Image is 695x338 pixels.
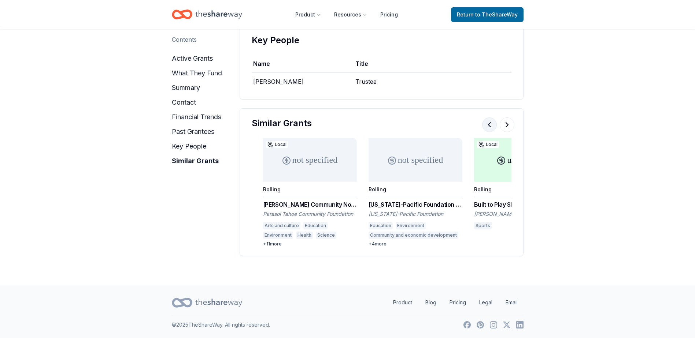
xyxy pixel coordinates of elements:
[263,241,357,247] div: + 11 more
[172,140,206,152] button: key people
[369,138,462,247] a: not specifiedRolling[US_STATE]-Pacific Foundation Grant[US_STATE]-Pacific FoundationEducationEnvi...
[289,6,404,23] nav: Main
[172,6,242,23] a: Home
[369,222,393,229] div: Education
[474,138,568,182] div: up to 250k
[252,73,356,90] div: [PERSON_NAME]
[172,67,222,79] button: what they fund
[474,210,568,218] div: [PERSON_NAME] Foundation
[451,7,524,22] a: Returnto TheShareWay
[172,126,214,138] button: past grantees
[457,10,518,19] span: Return
[355,55,511,72] div: Title
[252,34,511,46] div: Key People
[172,111,221,123] button: financial trends
[316,232,336,239] div: Science
[328,7,373,22] button: Resources
[369,210,462,218] div: [US_STATE]-Pacific Foundation
[252,55,356,72] div: Name
[474,222,492,229] div: Sports
[172,155,219,167] button: similar grants
[369,232,458,239] div: Community and economic development
[419,295,442,310] a: Blog
[172,35,197,44] div: Contents
[474,186,492,192] div: Rolling
[172,53,213,64] button: active grants
[374,7,404,22] a: Pricing
[369,241,462,247] div: + 4 more
[263,200,357,209] div: [PERSON_NAME] Community Non-Profit Center: Storage Grants
[263,138,357,182] div: not specified
[266,141,288,148] div: Local
[289,7,327,22] button: Product
[477,141,499,148] div: Local
[473,295,498,310] a: Legal
[172,320,270,329] p: © 2025 TheShareWay. All rights reserved.
[263,210,357,218] div: Parasol Tahoe Community Foundation
[387,295,418,310] a: Product
[263,222,300,229] div: Arts and culture
[369,186,386,192] div: Rolling
[172,97,196,108] button: contact
[252,117,511,129] div: Similar Grants
[474,138,568,232] a: up to 250kLocalRollingBuilt to Play Skatepark Grants[PERSON_NAME] FoundationSports
[475,11,518,18] span: to TheShareWay
[444,295,472,310] a: Pricing
[396,222,426,229] div: Environment
[263,138,357,247] a: not specifiedLocalRolling[PERSON_NAME] Community Non-Profit Center: Storage GrantsParasol Tahoe C...
[303,222,328,229] div: Education
[355,73,511,90] div: Trustee
[369,200,462,209] div: [US_STATE]-Pacific Foundation Grant
[263,232,293,239] div: Environment
[172,82,200,94] button: summary
[369,138,462,182] div: not specified
[387,295,524,310] nav: quick links
[296,232,313,239] div: Health
[500,295,524,310] a: Email
[474,200,568,209] div: Built to Play Skatepark Grants
[263,186,281,192] div: Rolling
